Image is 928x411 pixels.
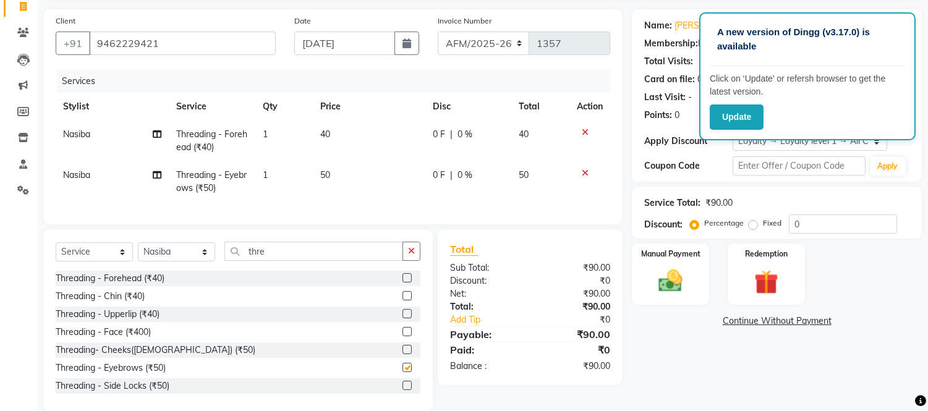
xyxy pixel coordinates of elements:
th: Disc [425,93,511,121]
label: Manual Payment [641,248,700,260]
span: 0 F [433,169,445,182]
label: Percentage [704,218,744,229]
div: Coupon Code [644,159,733,172]
div: ₹90.00 [530,327,620,342]
input: Search by Name/Mobile/Email/Code [89,32,276,55]
div: Threading - Chin (₹40) [56,290,145,303]
th: Action [569,93,610,121]
label: Date [294,15,311,27]
div: Discount: [441,274,530,287]
div: ₹0 [545,313,620,326]
div: No Active Membership [644,37,909,50]
div: ₹90.00 [530,360,620,373]
div: ₹90.00 [530,261,620,274]
div: Membership: [644,37,698,50]
p: Click on ‘Update’ or refersh browser to get the latest version. [710,72,905,98]
label: Redemption [745,248,788,260]
div: Service Total: [644,197,700,210]
div: Card on file: [644,73,695,86]
div: Total: [441,300,530,313]
span: Total [450,243,479,256]
a: Continue Without Payment [634,315,919,328]
img: _gift.svg [747,267,786,297]
label: Fixed [763,218,781,229]
label: Client [56,15,75,27]
button: Update [710,104,764,130]
div: ₹0 [530,274,620,287]
button: +91 [56,32,90,55]
div: Name: [644,19,672,32]
div: Threading - Eyebrows (₹50) [56,362,166,375]
div: Discount: [644,218,683,231]
th: Qty [255,93,313,121]
div: Threading - Upperlip (₹40) [56,308,160,321]
div: Sub Total: [441,261,530,274]
th: Total [511,93,570,121]
a: Add Tip [441,313,545,326]
span: | [450,169,453,182]
div: Threading- Cheeks([DEMOGRAPHIC_DATA]) (₹50) [56,344,255,357]
div: Apply Discount [644,135,733,148]
th: Stylist [56,93,169,121]
div: ₹90.00 [530,287,620,300]
span: Threading - Eyebrows (₹50) [176,169,247,193]
div: Services [57,70,619,93]
input: Search or Scan [224,242,403,261]
span: 0 F [433,128,445,141]
label: Invoice Number [438,15,492,27]
span: Nasiba [63,169,90,180]
button: Apply [871,157,906,176]
span: Nasiba [63,129,90,140]
span: Threading - Forehead (₹40) [176,129,247,153]
div: Last Visit: [644,91,686,104]
div: 0 [697,73,702,86]
span: 40 [519,129,529,140]
div: Net: [441,287,530,300]
input: Enter Offer / Coupon Code [733,156,865,176]
div: Points: [644,109,672,122]
th: Service [169,93,255,121]
div: Payable: [441,327,530,342]
div: Threading - Face (₹400) [56,326,151,339]
div: - [688,91,692,104]
a: [PERSON_NAME] [675,19,744,32]
span: 50 [519,169,529,180]
span: | [450,128,453,141]
span: 0 % [458,128,472,141]
div: ₹0 [530,342,620,357]
div: Total Visits: [644,55,693,68]
div: 0 [675,109,679,122]
div: Balance : [441,360,530,373]
div: ₹90.00 [530,300,620,313]
span: 50 [320,169,330,180]
th: Price [313,93,425,121]
span: 1 [263,169,268,180]
div: Threading - Forehead (₹40) [56,272,164,285]
div: ₹90.00 [705,197,733,210]
span: 1 [263,129,268,140]
span: 0 % [458,169,472,182]
span: 40 [320,129,330,140]
div: Threading - Side Locks (₹50) [56,379,169,392]
img: _cash.svg [651,267,690,295]
p: A new version of Dingg (v3.17.0) is available [717,25,898,53]
div: Paid: [441,342,530,357]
